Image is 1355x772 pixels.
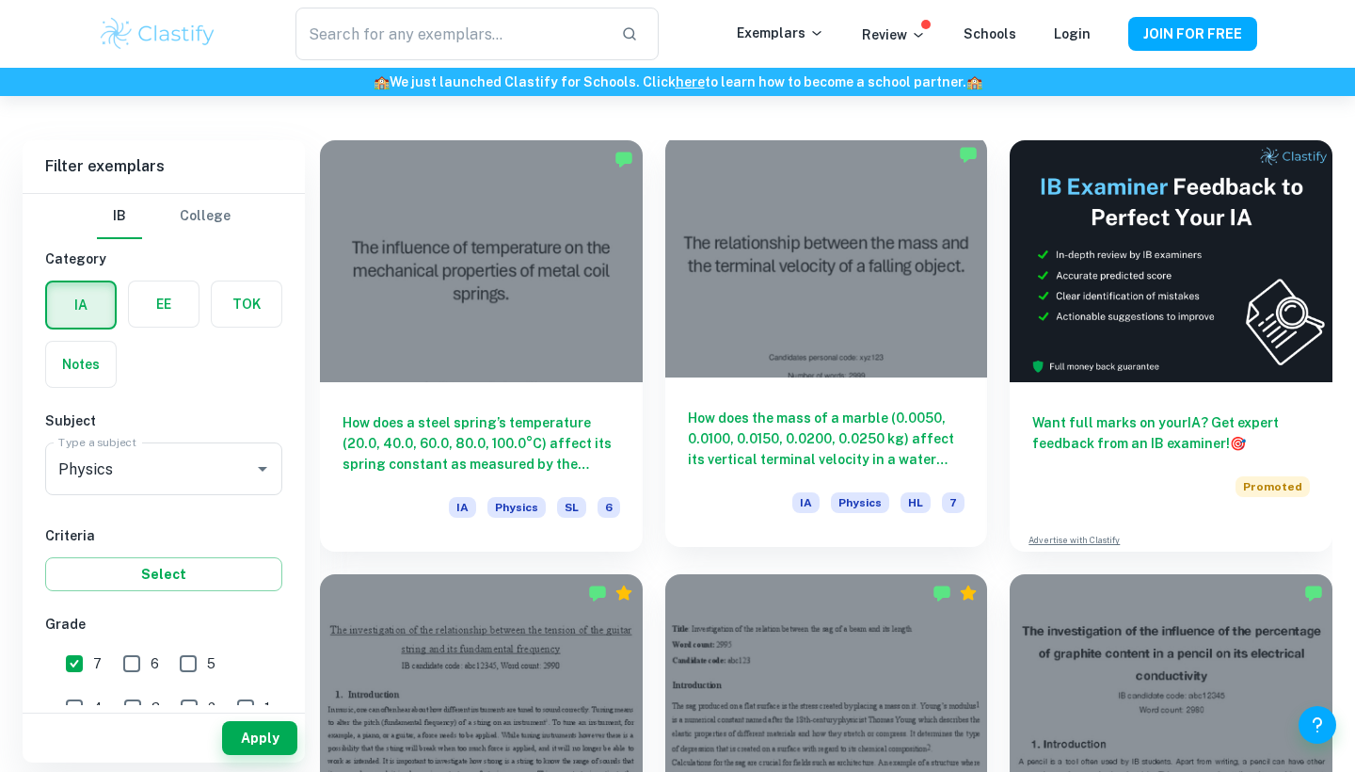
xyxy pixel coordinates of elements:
[676,74,705,89] a: here
[207,653,215,674] span: 5
[1010,140,1332,552] a: Want full marks on yourIA? Get expert feedback from an IB examiner!PromotedAdvertise with Clastify
[58,434,136,450] label: Type a subject
[449,497,476,518] span: IA
[97,194,142,239] button: IB
[942,492,964,513] span: 7
[557,497,586,518] span: SL
[1028,534,1120,547] a: Advertise with Clastify
[737,23,824,43] p: Exemplars
[222,721,297,755] button: Apply
[47,282,115,328] button: IA
[688,408,965,470] h6: How does the mass of a marble (0.0050, 0.0100, 0.0150, 0.0200, 0.0250 kg) affect its vertical ter...
[933,584,951,603] img: Marked
[862,24,926,45] p: Review
[45,525,282,546] h6: Criteria
[45,557,282,591] button: Select
[966,74,982,89] span: 🏫
[93,698,103,718] span: 4
[959,584,978,603] div: Premium
[98,15,217,53] img: Clastify logo
[1299,706,1336,744] button: Help and Feedback
[665,140,988,552] a: How does the mass of a marble (0.0050, 0.0100, 0.0150, 0.0200, 0.0250 kg) affect its vertical ter...
[46,342,116,387] button: Notes
[598,497,620,518] span: 6
[45,410,282,431] h6: Subject
[588,584,607,603] img: Marked
[23,140,305,193] h6: Filter exemplars
[487,497,546,518] span: Physics
[901,492,931,513] span: HL
[45,614,282,635] h6: Grade
[1235,476,1310,497] span: Promoted
[831,492,889,513] span: Physics
[959,145,978,164] img: Marked
[1128,17,1257,51] button: JOIN FOR FREE
[212,281,281,327] button: TOK
[180,194,231,239] button: College
[614,150,633,169] img: Marked
[343,412,620,474] h6: How does a steel spring’s temperature (20.0, 40.0, 60.0, 80.0, 100.0°C) affect its spring constan...
[1230,436,1246,451] span: 🎯
[1304,584,1323,603] img: Marked
[45,249,282,269] h6: Category
[97,194,231,239] div: Filter type choice
[964,26,1016,41] a: Schools
[264,698,270,718] span: 1
[208,698,215,718] span: 2
[151,698,160,718] span: 3
[1032,412,1310,454] h6: Want full marks on your IA ? Get expert feedback from an IB examiner!
[93,653,102,674] span: 7
[295,8,606,60] input: Search for any exemplars...
[320,140,643,552] a: How does a steel spring’s temperature (20.0, 40.0, 60.0, 80.0, 100.0°C) affect its spring constan...
[1054,26,1091,41] a: Login
[249,456,276,482] button: Open
[614,584,633,603] div: Premium
[151,653,159,674] span: 6
[374,74,390,89] span: 🏫
[129,281,199,327] button: EE
[4,72,1351,92] h6: We just launched Clastify for Schools. Click to learn how to become a school partner.
[792,492,820,513] span: IA
[1010,140,1332,382] img: Thumbnail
